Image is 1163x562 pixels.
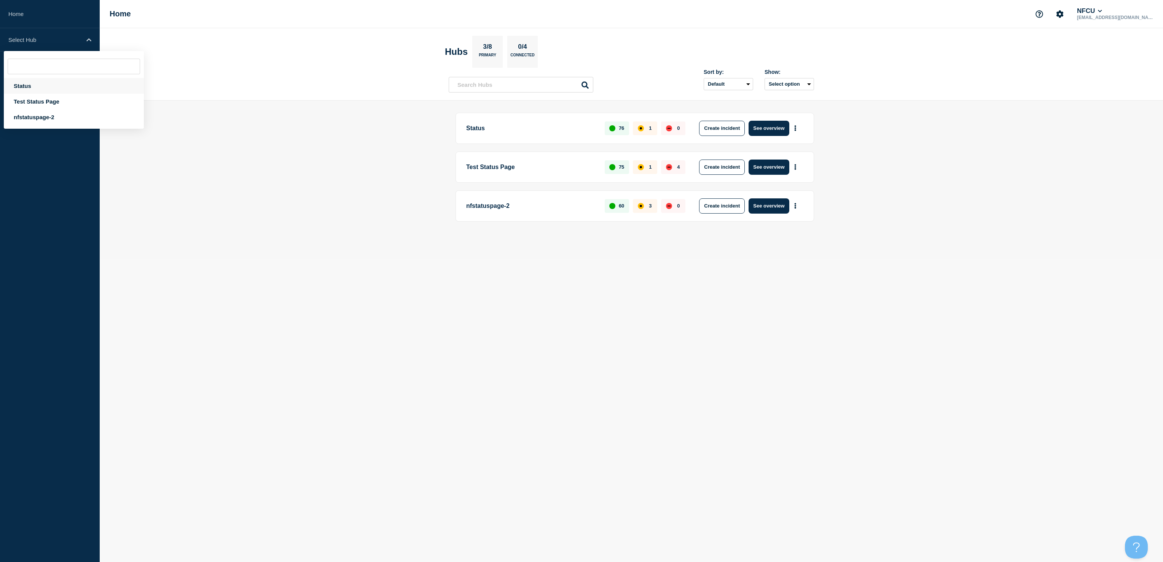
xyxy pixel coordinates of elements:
h1: Home [110,10,131,18]
p: 75 [619,164,624,170]
button: Create incident [699,198,745,214]
p: nfstatuspage-2 [466,198,596,214]
div: Test Status Page [4,94,144,109]
p: Status [466,121,596,136]
div: Sort by: [704,69,753,75]
div: affected [638,125,644,131]
div: up [609,203,615,209]
p: 0 [677,125,680,131]
button: Support [1031,6,1047,22]
div: down [666,164,672,170]
div: nfstatuspage-2 [4,109,144,125]
div: affected [638,164,644,170]
div: down [666,203,672,209]
p: Select Hub [8,37,81,43]
div: down [666,125,672,131]
div: Show: [765,69,814,75]
button: Create incident [699,160,745,175]
select: Sort by [704,78,753,90]
p: 4 [677,164,680,170]
p: 1 [649,164,652,170]
button: More actions [790,160,800,174]
p: 1 [649,125,652,131]
p: Connected [510,53,534,61]
p: 60 [619,203,624,209]
h2: Hubs [445,46,468,57]
button: Create incident [699,121,745,136]
p: Primary [479,53,496,61]
div: affected [638,203,644,209]
button: See overview [749,160,789,175]
div: Status [4,78,144,94]
p: 0/4 [515,43,530,53]
div: up [609,164,615,170]
p: 3/8 [480,43,495,53]
p: [EMAIL_ADDRESS][DOMAIN_NAME] [1075,15,1155,20]
input: Search Hubs [449,77,593,93]
button: NFCU [1075,7,1104,15]
div: up [609,125,615,131]
iframe: Help Scout Beacon - Open [1125,536,1148,559]
button: More actions [790,121,800,135]
button: Account settings [1052,6,1068,22]
button: More actions [790,199,800,213]
button: Select option [765,78,814,90]
p: Test Status Page [466,160,596,175]
p: 3 [649,203,652,209]
p: 76 [619,125,624,131]
button: See overview [749,198,789,214]
button: See overview [749,121,789,136]
p: 0 [677,203,680,209]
